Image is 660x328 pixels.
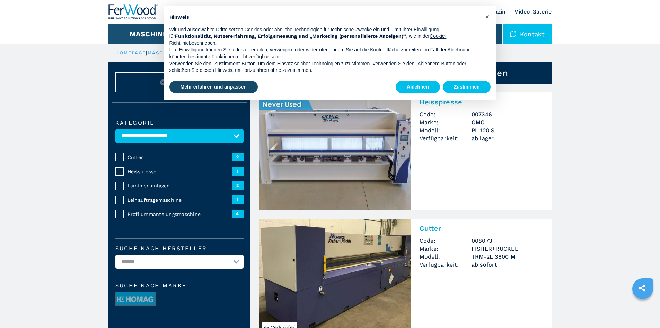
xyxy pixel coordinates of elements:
img: Ferwood [108,4,158,19]
span: 1 [232,167,244,175]
h3: PL 120 S [472,126,544,134]
p: Wir und ausgewählte Dritte setzen Cookies oder ähnliche Technologien für technische Zwecke ein un... [169,26,480,47]
span: 1 [232,195,244,204]
a: maschinen [148,50,182,56]
img: Heisspresse OMC PL 120 S [259,92,411,210]
a: Heisspresse OMC PL 120 SHeisspresseCode:007346Marke:OMCModell:PL 120 SVerfügbarkeit:ab lager [259,92,552,210]
span: Marke: [420,245,472,253]
span: Suche nach Marke [115,283,244,288]
span: Verfügbarkeit: [420,134,472,142]
span: 2 [232,153,244,161]
img: image [116,292,155,306]
h3: FISHER+RUCKLE [472,245,544,253]
span: Heisspresse [127,168,232,175]
h3: OMC [472,118,544,126]
span: Laminier-anlagen [127,182,232,189]
span: Profilummantelungsmaschine [127,211,232,218]
div: Kontakt [503,24,552,44]
span: Code: [420,110,472,118]
iframe: Chat [631,297,655,323]
p: Ihre Einwilligung können Sie jederzeit erteilen, verweigern oder widerrufen, indem Sie auf die Ko... [169,47,480,60]
span: | [146,50,147,56]
h3: TRM-2L 3800 M [472,253,544,261]
label: Kategorie [115,120,244,126]
span: 4 [232,210,244,218]
h2: Hinweis [169,14,480,21]
h3: 008073 [472,237,544,245]
span: Cutter [127,154,232,161]
a: Video Galerie [514,8,552,15]
button: Ablehnen [396,81,440,93]
span: Code: [420,237,472,245]
img: Kontakt [510,31,517,37]
span: ab lager [472,134,544,142]
a: HOMEPAGE [115,50,146,56]
button: ResetAbbrechen [115,72,244,92]
span: Leinauftragemaschine [127,196,232,203]
a: Cookie-Richtlinie [169,33,447,46]
button: Schließen Sie diesen Hinweis [482,11,493,22]
span: Modell: [420,253,472,261]
h2: Cutter [420,224,544,233]
a: sharethis [633,279,651,297]
span: × [485,12,489,21]
label: Suche nach Hersteller [115,246,244,251]
button: Maschinen [130,30,173,38]
span: 2 [232,181,244,190]
h3: 007346 [472,110,544,118]
p: Verwenden Sie den „Zustimmen“-Button, um dem Einsatz solcher Technologien zuzustimmen. Verwenden ... [169,60,480,74]
span: Verfügbarkeit: [420,261,472,269]
span: ab sofort [472,261,544,269]
span: Marke: [420,118,472,126]
button: Mehr erfahren und anpassen [169,81,258,93]
span: Modell: [420,126,472,134]
strong: Funktionalität, Nutzererfahrung, Erfolgsmessung und „Marketing (personalisierte Anzeigen)“ [175,33,406,39]
button: Zustimmen [443,81,491,93]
